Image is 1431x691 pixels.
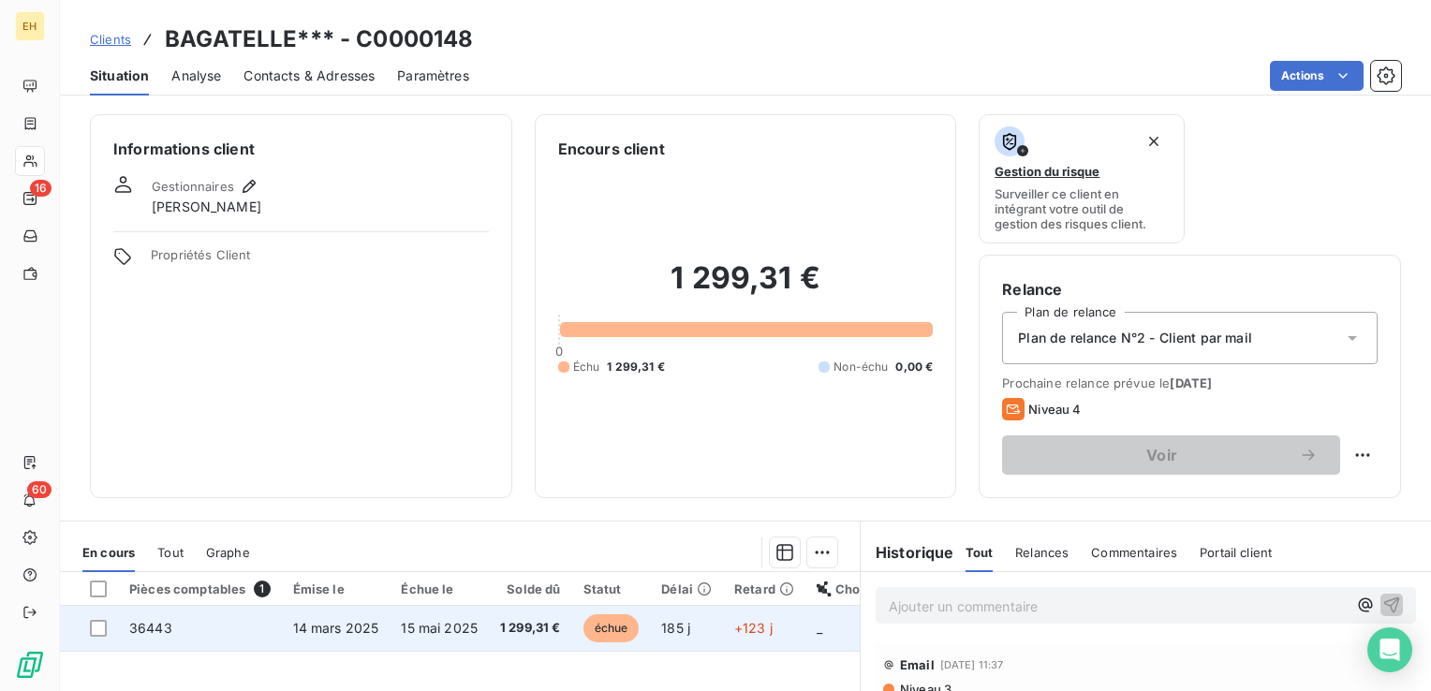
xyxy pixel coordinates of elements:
[243,66,375,85] span: Contacts & Adresses
[113,138,489,160] h6: Informations client
[165,22,473,56] h3: BAGATELLE*** - C0000148
[734,620,773,636] span: +123 j
[1002,435,1340,475] button: Voir
[1002,278,1378,301] h6: Relance
[1091,545,1177,560] span: Commentaires
[1028,402,1081,417] span: Niveau 4
[15,650,45,680] img: Logo LeanPay
[401,620,478,636] span: 15 mai 2025
[30,180,52,197] span: 16
[500,581,561,596] div: Solde dû
[90,66,149,85] span: Situation
[817,620,822,636] span: _
[1200,545,1272,560] span: Portail client
[1015,545,1069,560] span: Relances
[82,545,135,560] span: En cours
[734,581,794,596] div: Retard
[558,259,934,316] h2: 1 299,31 €
[995,186,1168,231] span: Surveiller ce client en intégrant votre outil de gestion des risques client.
[171,66,221,85] span: Analyse
[558,138,665,160] h6: Encours client
[979,114,1184,243] button: Gestion du risqueSurveiller ce client en intégrant votre outil de gestion des risques client.
[583,614,640,642] span: échue
[895,359,933,375] span: 0,00 €
[397,66,469,85] span: Paramètres
[661,620,690,636] span: 185 j
[661,581,712,596] div: Délai
[152,198,261,216] span: [PERSON_NAME]
[129,620,172,636] span: 36443
[861,541,954,564] h6: Historique
[206,545,250,560] span: Graphe
[15,11,45,41] div: EH
[500,619,561,638] span: 1 299,31 €
[900,657,935,672] span: Email
[1170,375,1212,390] span: [DATE]
[152,179,234,194] span: Gestionnaires
[940,659,1004,670] span: [DATE] 11:37
[555,344,563,359] span: 0
[129,581,271,597] div: Pièces comptables
[1270,61,1364,91] button: Actions
[607,359,665,375] span: 1 299,31 €
[401,581,478,596] div: Échue le
[583,581,640,596] div: Statut
[995,164,1099,179] span: Gestion du risque
[293,620,379,636] span: 14 mars 2025
[293,581,379,596] div: Émise le
[573,359,600,375] span: Échu
[151,247,489,273] span: Propriétés Client
[254,581,271,597] span: 1
[90,30,131,49] a: Clients
[817,581,903,596] div: Chorus Pro
[834,359,888,375] span: Non-échu
[1025,448,1299,463] span: Voir
[157,545,184,560] span: Tout
[27,481,52,498] span: 60
[1367,627,1412,672] div: Open Intercom Messenger
[1018,329,1252,347] span: Plan de relance N°2 - Client par mail
[90,32,131,47] span: Clients
[1002,375,1378,390] span: Prochaine relance prévue le
[966,545,994,560] span: Tout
